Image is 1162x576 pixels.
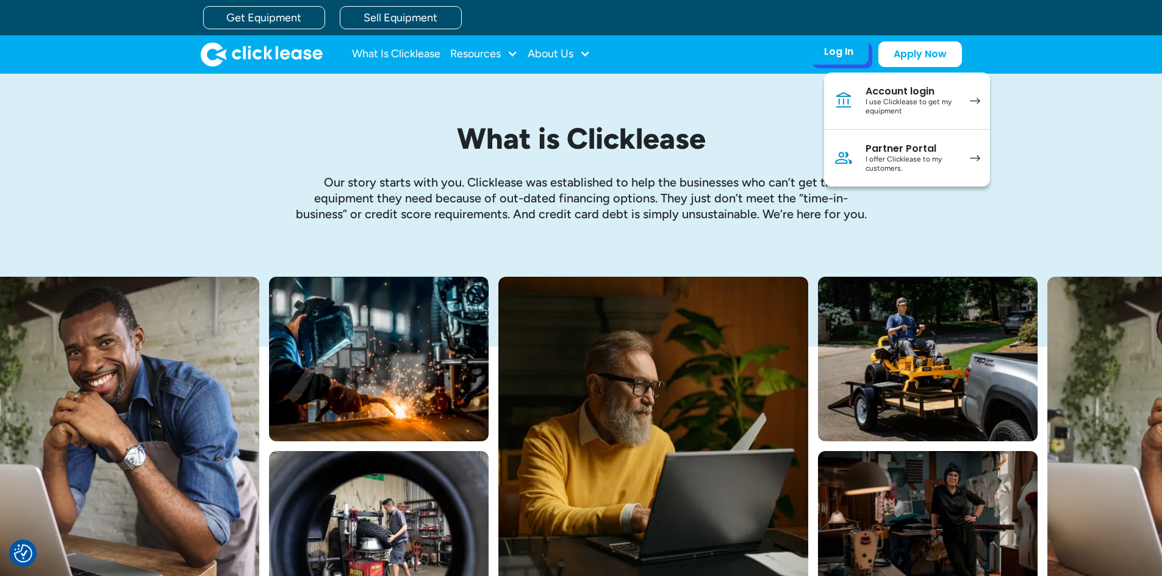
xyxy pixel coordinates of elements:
[866,155,958,174] div: I offer Clicklease to my customers.
[970,98,980,104] img: arrow
[340,6,462,29] a: Sell Equipment
[203,6,325,29] a: Get Equipment
[352,42,440,66] a: What Is Clicklease
[269,277,489,441] img: A welder in a large mask working on a large pipe
[866,85,958,98] div: Account login
[450,42,518,66] div: Resources
[201,42,323,66] a: home
[824,73,990,187] nav: Log In
[878,41,962,67] a: Apply Now
[818,277,1038,441] img: Man with hat and blue shirt driving a yellow lawn mower onto a trailer
[834,91,853,110] img: Bank icon
[201,42,323,66] img: Clicklease logo
[866,98,958,116] div: I use Clicklease to get my equipment
[295,174,868,222] p: Our story starts with you. Clicklease was established to help the businesses who can’t get the eq...
[295,123,868,155] h1: What is Clicklease
[970,155,980,162] img: arrow
[14,544,32,563] img: Revisit consent button
[528,42,590,66] div: About Us
[14,544,32,563] button: Consent Preferences
[824,46,853,58] div: Log In
[834,148,853,168] img: Person icon
[824,130,990,187] a: Partner PortalI offer Clicklease to my customers.
[824,73,990,130] a: Account loginI use Clicklease to get my equipment
[866,143,958,155] div: Partner Portal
